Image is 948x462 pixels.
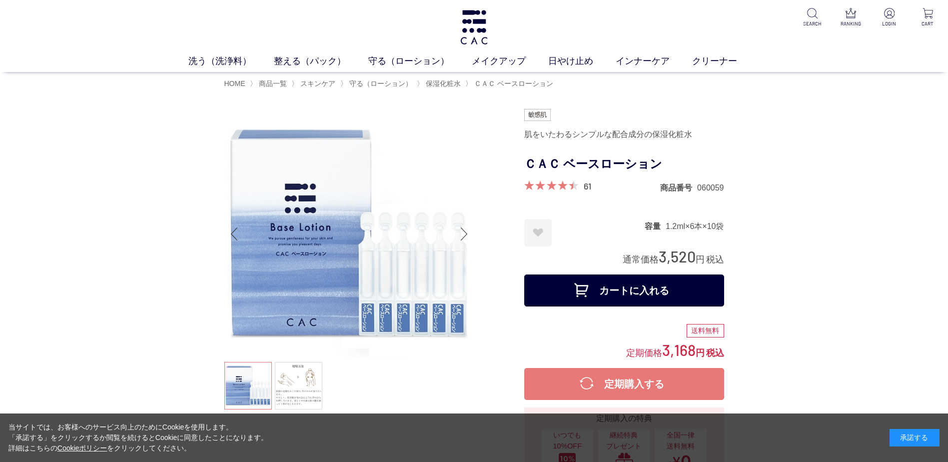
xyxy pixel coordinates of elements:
[298,79,335,87] a: スキンケア
[8,422,268,453] div: 当サイトでは、お客様へのサービス向上のためにCookieを使用します。 「承諾する」をクリックするか閲覧を続けるとCookieに同意したことになります。 詳細はこちらの をクリックしてください。
[697,182,724,193] dd: 060059
[800,20,825,27] p: SEARCH
[696,254,705,264] span: 円
[839,20,863,27] p: RANKING
[224,214,244,254] div: Previous slide
[424,79,461,87] a: 保湿化粧水
[696,348,705,358] span: 円
[706,254,724,264] span: 税込
[662,340,696,359] span: 3,168
[528,412,720,424] div: 定期購入の特典
[465,79,556,88] li: 〉
[368,54,472,68] a: 守る（ローション）
[839,8,863,27] a: RANKING
[349,79,412,87] span: 守る（ローション）
[584,180,591,191] a: 61
[426,79,461,87] span: 保湿化粧水
[274,54,368,68] a: 整える（パック）
[417,79,463,88] li: 〉
[890,429,940,446] div: 承諾する
[916,20,940,27] p: CART
[524,109,551,121] img: 敏感肌
[257,79,287,87] a: 商品一覧
[188,54,274,68] a: 洗う（洗浄料）
[692,54,760,68] a: クリーナー
[347,79,412,87] a: 守る（ローション）
[524,368,724,400] button: 定期購入する
[224,79,245,87] a: HOME
[877,8,902,27] a: LOGIN
[706,348,724,358] span: 税込
[250,79,289,88] li: 〉
[224,109,474,359] img: ＣＡＣ ベースローション
[474,79,553,87] span: ＣＡＣ ベースローション
[459,10,489,44] img: logo
[524,274,724,306] button: カートに入れる
[340,79,415,88] li: 〉
[524,153,724,175] h1: ＣＡＣ ベースローション
[623,254,659,264] span: 通常価格
[877,20,902,27] p: LOGIN
[259,79,287,87] span: 商品一覧
[916,8,940,27] a: CART
[524,126,724,143] div: 肌をいたわるシンプルな配合成分の保湿化粧水
[548,54,616,68] a: 日やけ止め
[800,8,825,27] a: SEARCH
[645,221,666,231] dt: 容量
[626,347,662,358] span: 定期価格
[300,79,335,87] span: スキンケア
[687,324,724,338] div: 送料無料
[666,221,724,231] dd: 1.2ml×6本×10袋
[524,219,552,246] a: お気に入りに登録する
[472,79,553,87] a: ＣＡＣ ベースローション
[660,182,697,193] dt: 商品番号
[616,54,692,68] a: インナーケア
[57,444,107,452] a: Cookieポリシー
[472,54,548,68] a: メイクアップ
[659,247,696,265] span: 3,520
[291,79,338,88] li: 〉
[454,214,474,254] div: Next slide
